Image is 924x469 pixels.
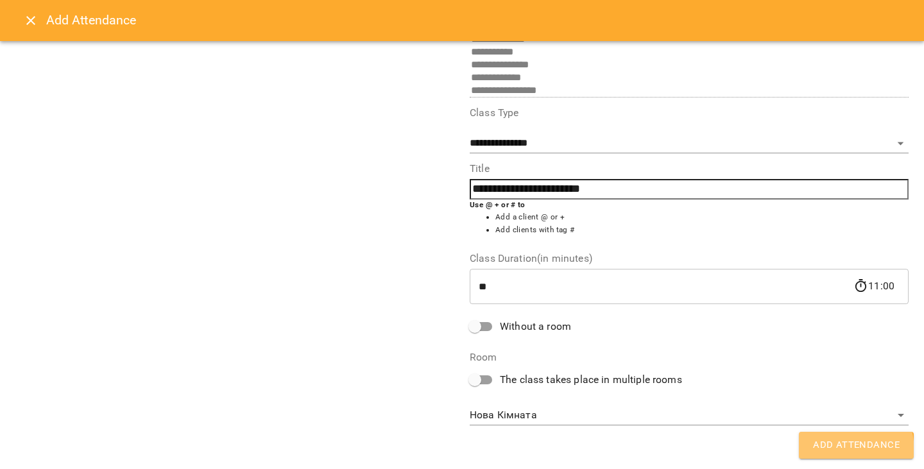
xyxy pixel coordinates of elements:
label: Class Type [470,108,909,118]
span: The class takes place in multiple rooms [500,372,682,388]
div: Нова Кімната [470,405,909,426]
span: Add Attendance [813,437,900,454]
button: Add Attendance [799,432,914,459]
b: Use @ + or # to [470,200,526,209]
label: Room [470,352,909,362]
h6: Add Attendance [46,10,909,30]
span: Without a room [500,319,571,334]
label: Title [470,164,909,174]
label: Class Duration(in minutes) [470,253,909,264]
li: Add clients with tag # [495,224,909,237]
button: Close [15,5,46,36]
li: Add a client @ or + [495,211,909,224]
